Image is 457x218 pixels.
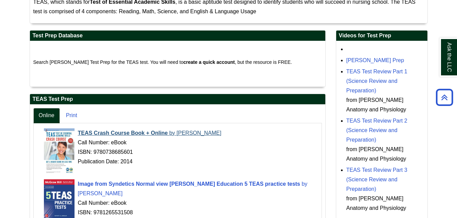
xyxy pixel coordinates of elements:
a: TEAS Test Review Part 3 (Science Review and Preparation) [346,167,407,192]
div: Call Number: eBook [44,138,318,147]
strong: create a quick account [183,59,235,65]
a: TEAS Test Review Part 2 (Science Review and Preparation) [346,118,407,143]
a: Print [61,108,83,123]
a: Cover Art Image from Syndetics Normal view [PERSON_NAME] Education 5 TEAS practice tests by [PERS... [78,181,308,196]
a: Cover Art TEAS Crash Course Book + Online by [PERSON_NAME] [78,130,222,136]
div: Publication Date: 2014 [44,157,318,166]
h2: TEAS Test Prep [30,94,325,105]
div: Call Number: eBook [44,198,318,208]
h2: Videos for Test Prep [336,31,427,41]
a: Online [33,108,60,123]
span: TEAS Crash Course Book + Online [78,130,168,136]
div: ISBN: 9781265531508 [44,208,318,217]
span: Image from Syndetics Normal view [PERSON_NAME] Education 5 TEAS practice tests [78,181,300,187]
span: Search [PERSON_NAME] Test Prep for the TEAS test. You will need to , but the resource is FREE. [33,59,292,65]
div: from [PERSON_NAME] Anatomy and Physiology [346,145,424,164]
h2: Test Prep Database [30,31,325,41]
div: ISBN: 9780738685601 [44,147,318,157]
span: by [169,130,175,136]
span: [PERSON_NAME] [78,190,123,196]
span: by [301,181,307,187]
span: [PERSON_NAME] [177,130,222,136]
a: [PERSON_NAME] Prep [346,57,404,63]
div: from [PERSON_NAME] Anatomy and Physiology [346,95,424,114]
img: Cover Art [44,128,75,174]
a: Back to Top [434,93,455,102]
a: TEAS Test Review Part 1 (Science Review and Preparation) [346,69,407,93]
div: from [PERSON_NAME] Anatomy and Physiology [346,194,424,213]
